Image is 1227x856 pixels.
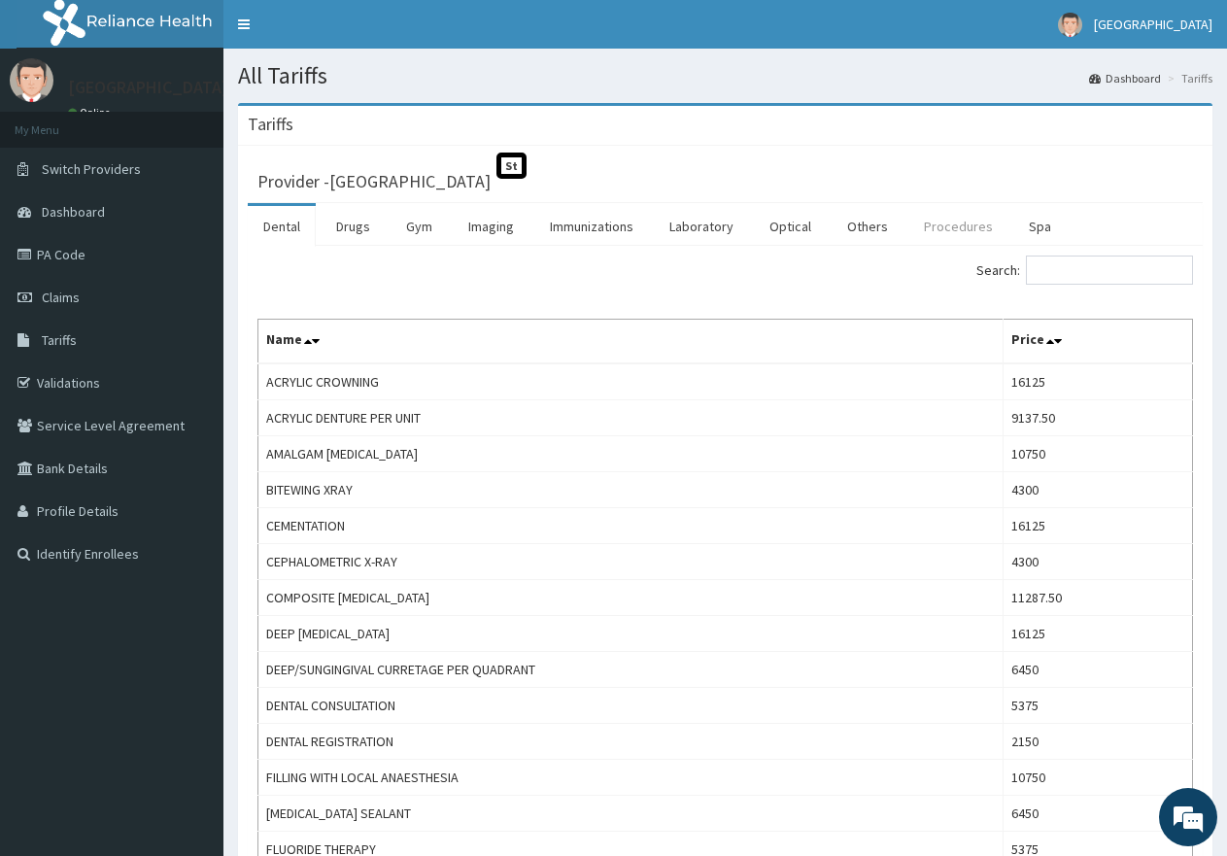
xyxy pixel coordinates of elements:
[1013,206,1067,247] a: Spa
[321,206,386,247] a: Drugs
[68,106,115,120] a: Online
[238,63,1212,88] h1: All Tariffs
[1094,16,1212,33] span: [GEOGRAPHIC_DATA]
[248,206,316,247] a: Dental
[42,289,80,306] span: Claims
[258,652,1004,688] td: DEEP/SUNGINGIVAL CURRETAGE PER QUADRANT
[1004,400,1193,436] td: 9137.50
[36,97,79,146] img: d_794563401_company_1708531726252_794563401
[248,116,293,133] h3: Tariffs
[319,10,365,56] div: Minimize live chat window
[42,331,77,349] span: Tariffs
[1004,652,1193,688] td: 6450
[10,58,53,102] img: User Image
[258,616,1004,652] td: DEEP [MEDICAL_DATA]
[534,206,649,247] a: Immunizations
[258,320,1004,364] th: Name
[754,206,827,247] a: Optical
[258,472,1004,508] td: BITEWING XRAY
[1004,363,1193,400] td: 16125
[258,760,1004,796] td: FILLING WITH LOCAL ANAESTHESIA
[258,400,1004,436] td: ACRYLIC DENTURE PER UNIT
[258,544,1004,580] td: CEPHALOMETRIC X-RAY
[258,436,1004,472] td: AMALGAM [MEDICAL_DATA]
[654,206,749,247] a: Laboratory
[976,256,1193,285] label: Search:
[1004,760,1193,796] td: 10750
[1004,320,1193,364] th: Price
[1163,70,1212,86] li: Tariffs
[1004,508,1193,544] td: 16125
[453,206,529,247] a: Imaging
[258,688,1004,724] td: DENTAL CONSULTATION
[1004,580,1193,616] td: 11287.50
[258,796,1004,832] td: [MEDICAL_DATA] SEALANT
[258,580,1004,616] td: COMPOSITE [MEDICAL_DATA]
[1004,436,1193,472] td: 10750
[10,531,370,599] textarea: Type your message and hit 'Enter'
[113,245,268,441] span: We're online!
[258,363,1004,400] td: ACRYLIC CROWNING
[391,206,448,247] a: Gym
[1089,70,1161,86] a: Dashboard
[258,724,1004,760] td: DENTAL REGISTRATION
[68,79,228,96] p: [GEOGRAPHIC_DATA]
[1004,616,1193,652] td: 16125
[1004,796,1193,832] td: 6450
[257,173,491,190] h3: Provider - [GEOGRAPHIC_DATA]
[1026,256,1193,285] input: Search:
[258,508,1004,544] td: CEMENTATION
[832,206,903,247] a: Others
[1004,472,1193,508] td: 4300
[101,109,326,134] div: Chat with us now
[496,153,527,179] span: St
[42,203,105,221] span: Dashboard
[908,206,1008,247] a: Procedures
[1058,13,1082,37] img: User Image
[1004,544,1193,580] td: 4300
[1004,724,1193,760] td: 2150
[42,160,141,178] span: Switch Providers
[1004,688,1193,724] td: 5375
